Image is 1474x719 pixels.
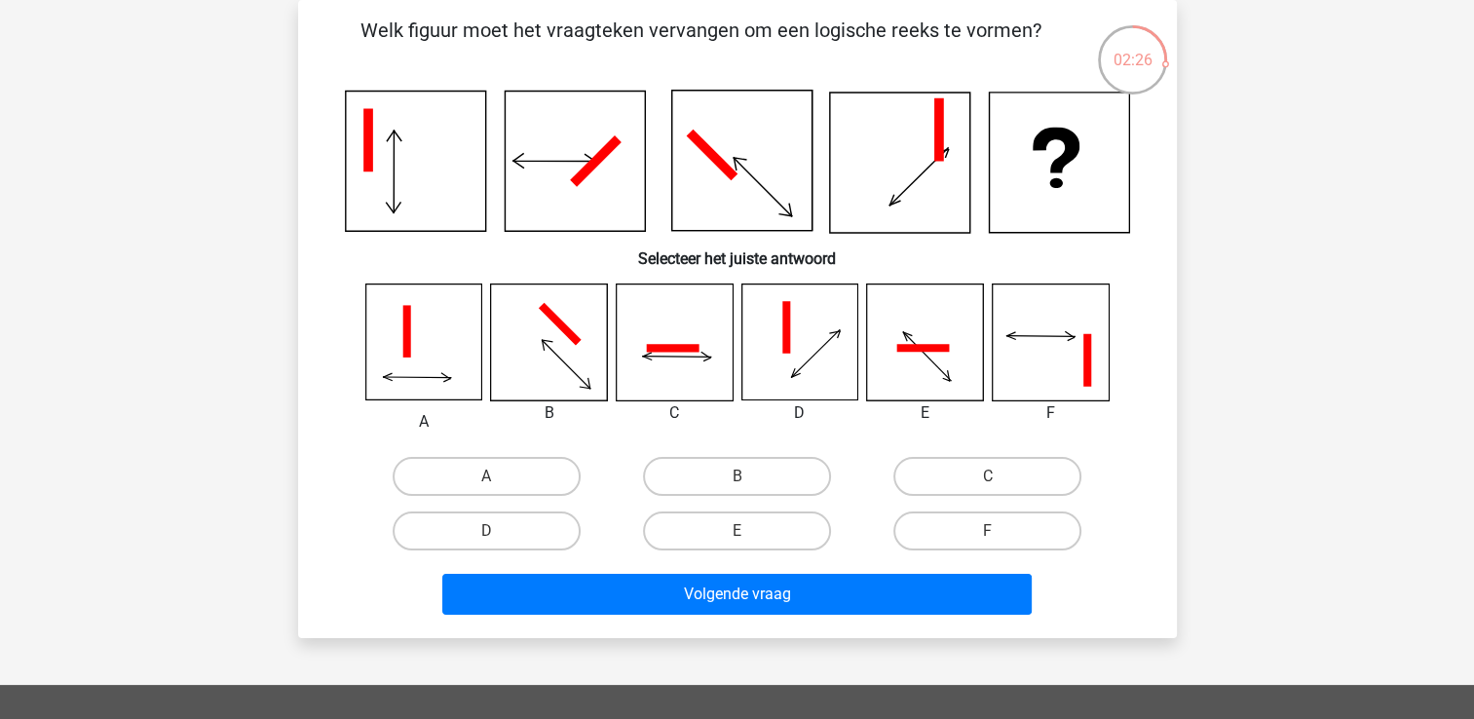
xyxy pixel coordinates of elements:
h6: Selecteer het juiste antwoord [329,234,1146,268]
label: F [893,511,1081,550]
p: Welk figuur moet het vraagteken vervangen om een logische reeks te vormen? [329,16,1073,74]
div: F [977,401,1124,425]
div: E [851,401,999,425]
label: E [643,511,831,550]
label: D [393,511,581,550]
button: Volgende vraag [442,574,1032,615]
div: 02:26 [1096,23,1169,72]
div: C [601,401,748,425]
div: D [727,401,874,425]
label: C [893,457,1081,496]
label: B [643,457,831,496]
div: A [351,410,498,434]
div: B [475,401,623,425]
label: A [393,457,581,496]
